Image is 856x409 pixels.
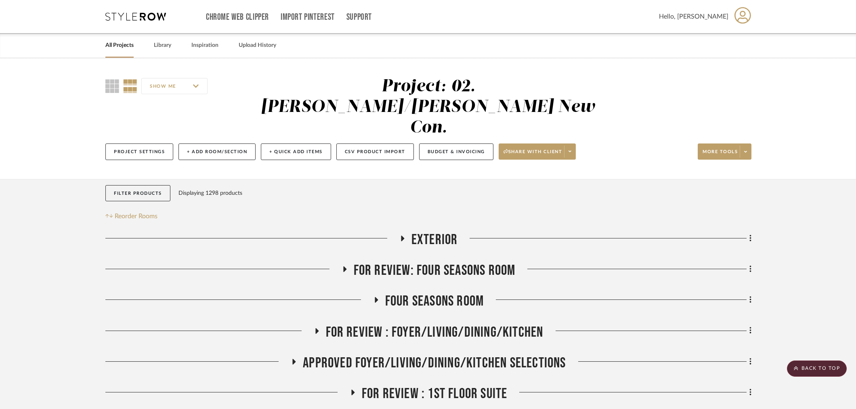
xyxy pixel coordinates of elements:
span: FOR REVIEW : 1st Floor Suite [362,385,508,403]
a: Inspiration [191,40,218,51]
button: Project Settings [105,143,173,160]
a: Chrome Web Clipper [206,14,269,21]
button: CSV Product Import [336,143,414,160]
span: Four Seasons Room [385,293,484,310]
div: Project: 02. [PERSON_NAME]/[PERSON_NAME] New Con. [261,78,596,136]
a: Upload History [239,40,276,51]
button: Share with client [499,143,576,160]
button: + Add Room/Section [178,143,256,160]
a: Import Pinterest [281,14,335,21]
span: Hello, [PERSON_NAME] [659,12,728,21]
span: For Review: Four seasons room [354,262,516,279]
a: Library [154,40,171,51]
button: More tools [698,143,751,160]
button: Filter Products [105,185,170,202]
span: FOR REVIEW : Foyer/Living/Dining/Kitchen [326,324,543,341]
span: Share with client [504,149,562,161]
div: Displaying 1298 products [178,185,242,201]
a: All Projects [105,40,134,51]
span: More tools [703,149,738,161]
span: APPROVED FOYER/LIVING/DINING/KITCHEN SELECTIONS [303,354,566,372]
span: Exterior [411,231,458,249]
button: Reorder Rooms [105,211,157,221]
button: Budget & Invoicing [419,143,493,160]
scroll-to-top-button: BACK TO TOP [787,361,847,377]
span: Reorder Rooms [115,211,157,221]
button: + Quick Add Items [261,143,331,160]
a: Support [346,14,372,21]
